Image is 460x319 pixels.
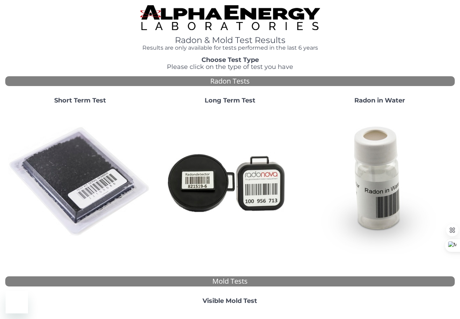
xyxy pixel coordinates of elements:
[140,36,320,45] h1: Radon & Mold Test Results
[205,97,255,104] strong: Long Term Test
[140,45,320,51] h4: Results are only available for tests performed in the last 6 years
[201,56,259,64] strong: Choose Test Type
[203,297,257,305] strong: Visible Mold Test
[167,63,293,71] span: Please click on the type of test you have
[8,110,152,254] img: ShortTerm.jpg
[6,291,28,313] iframe: Button to launch messaging window
[5,76,455,86] div: Radon Tests
[5,276,455,286] div: Mold Tests
[308,110,452,254] img: RadoninWater.jpg
[54,97,106,104] strong: Short Term Test
[140,5,320,30] img: TightCrop.jpg
[354,97,405,104] strong: Radon in Water
[158,110,302,254] img: Radtrak2vsRadtrak3.jpg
